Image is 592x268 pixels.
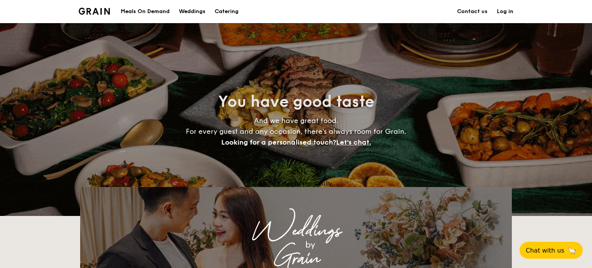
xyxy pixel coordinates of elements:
span: 🦙 [567,246,577,255]
span: Let's chat. [336,138,371,147]
span: Chat with us [526,247,564,254]
button: Chat with us🦙 [520,242,583,259]
div: Loading menus magically... [80,180,512,187]
div: Grain [148,252,444,266]
div: Weddings [148,224,444,238]
div: by [177,238,444,252]
a: Logotype [79,8,110,15]
img: Grain [79,8,110,15]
